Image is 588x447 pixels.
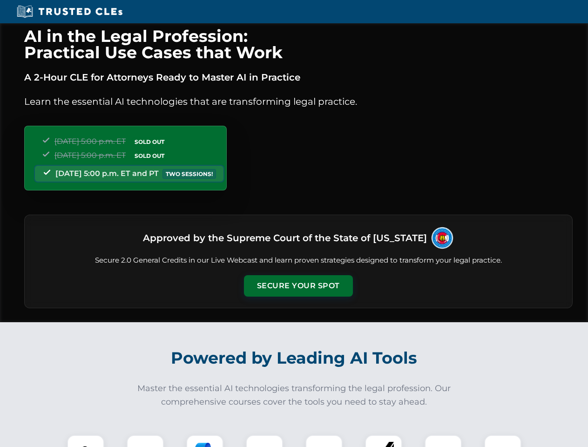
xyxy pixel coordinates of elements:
p: Secure 2.0 General Credits in our Live Webcast and learn proven strategies designed to transform ... [36,255,561,266]
p: A 2-Hour CLE for Attorneys Ready to Master AI in Practice [24,70,573,85]
button: Secure Your Spot [244,275,353,297]
h1: AI in the Legal Profession: Practical Use Cases that Work [24,28,573,61]
img: Trusted CLEs [14,5,125,19]
span: [DATE] 5:00 p.m. ET [54,151,126,160]
span: SOLD OUT [131,151,168,161]
h2: Powered by Leading AI Tools [36,342,552,374]
p: Master the essential AI technologies transforming the legal profession. Our comprehensive courses... [131,382,457,409]
h3: Approved by the Supreme Court of the State of [US_STATE] [143,230,427,246]
img: Logo [431,226,454,250]
span: [DATE] 5:00 p.m. ET [54,137,126,146]
p: Learn the essential AI technologies that are transforming legal practice. [24,94,573,109]
span: SOLD OUT [131,137,168,147]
